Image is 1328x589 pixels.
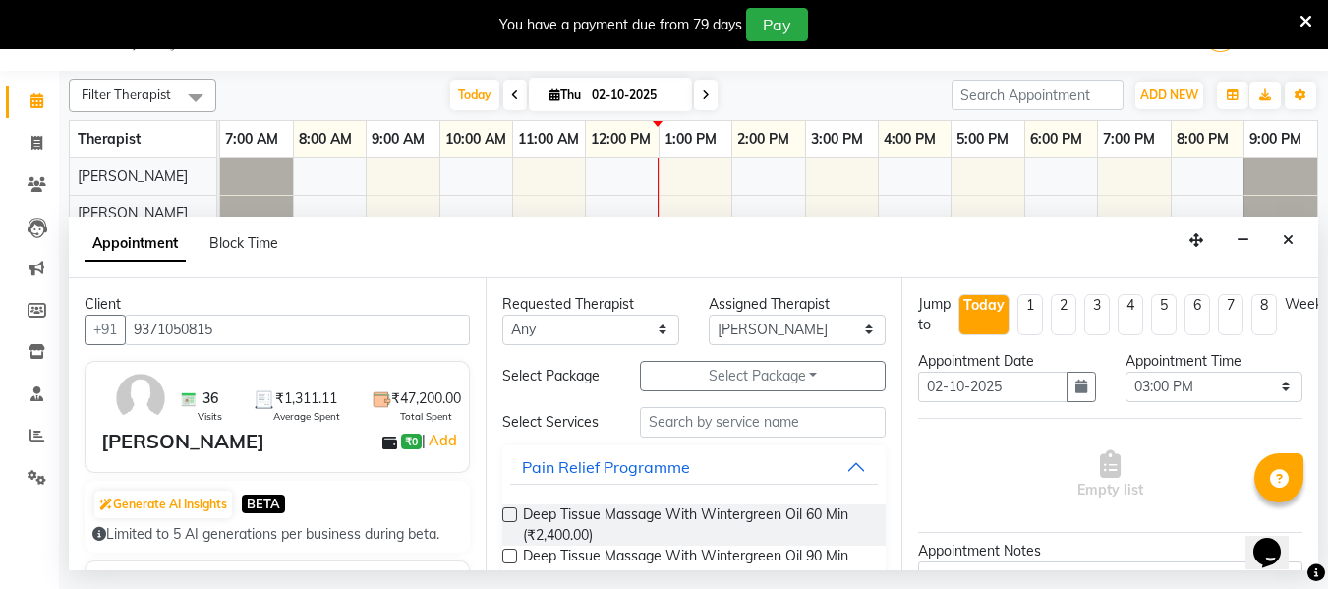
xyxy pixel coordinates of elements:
input: Search Appointment [952,80,1124,110]
div: Appointment Date [918,351,1095,372]
li: 6 [1184,294,1210,335]
span: Thu [545,88,586,102]
a: 11:00 AM [513,125,584,153]
span: Appointment [85,226,186,262]
button: ADD NEW [1135,82,1203,109]
button: Select Package [640,361,886,391]
li: 1 [1017,294,1043,335]
span: Filter Therapist [82,87,171,102]
button: Close [1274,225,1302,256]
div: Pain Relief Programme [522,455,690,479]
a: 7:00 AM [220,125,283,153]
span: Today [450,80,499,110]
li: 8 [1251,294,1277,335]
div: Select Package [488,366,625,386]
li: 2 [1051,294,1076,335]
span: ₹0 [401,434,422,449]
a: Add [426,429,460,452]
li: 4 [1118,294,1143,335]
img: avatar [112,370,169,427]
div: Today [963,295,1005,316]
button: Pay [746,8,808,41]
span: ₹47,200.00 [391,388,461,409]
span: | [422,429,460,452]
a: 10:00 AM [440,125,511,153]
div: Appointment Time [1126,351,1302,372]
div: Select Services [488,412,625,433]
input: yyyy-mm-dd [918,372,1067,402]
div: Appointment Notes [918,541,1302,561]
span: BETA [242,495,285,513]
div: Limited to 5 AI generations per business during beta. [92,524,462,545]
div: Requested Therapist [502,294,679,315]
span: 36 [202,388,218,409]
span: Therapist [78,130,141,147]
input: Search by service name [640,407,886,438]
a: 7:00 PM [1098,125,1160,153]
li: 7 [1218,294,1243,335]
input: Search by Name/Mobile/Email/Code [125,315,470,345]
a: 1:00 PM [660,125,722,153]
a: 12:00 PM [586,125,656,153]
span: Visits [198,409,222,424]
button: Generate AI Insights [94,491,232,518]
div: You have a payment due from 79 days [499,15,742,35]
div: Client [85,294,470,315]
a: 5:00 PM [952,125,1013,153]
a: 9:00 AM [367,125,430,153]
a: 8:00 PM [1172,125,1234,153]
a: 4:00 PM [879,125,941,153]
a: 9:00 PM [1244,125,1306,153]
a: 8:00 AM [294,125,357,153]
iframe: chat widget [1245,510,1308,569]
div: Assigned Therapist [709,294,886,315]
span: Deep Tissue Massage With Wintergreen Oil 90 Min (₹3,500.00) [523,546,871,587]
li: 3 [1084,294,1110,335]
button: +91 [85,315,126,345]
div: [PERSON_NAME] [101,427,264,456]
button: Pain Relief Programme [510,449,879,485]
a: 2:00 PM [732,125,794,153]
span: Deep Tissue Massage With Wintergreen Oil 60 Min (₹2,400.00) [523,504,871,546]
span: Total Spent [400,409,452,424]
span: Block Time [209,234,278,252]
div: Jump to [918,294,951,335]
li: 5 [1151,294,1177,335]
span: [PERSON_NAME] [78,167,188,185]
span: ADD NEW [1140,88,1198,102]
a: 6:00 PM [1025,125,1087,153]
span: [PERSON_NAME] [78,205,188,222]
span: Average Spent [273,409,340,424]
span: Empty list [1077,450,1143,501]
span: ₹1,311.11 [275,388,337,409]
input: 2025-10-02 [586,81,684,110]
a: 3:00 PM [806,125,868,153]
